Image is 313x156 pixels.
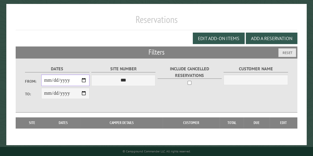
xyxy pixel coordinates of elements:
label: From: [25,78,41,84]
label: Dates [25,65,89,72]
h1: Reservations [16,14,297,30]
th: Total [220,117,244,128]
th: Due [244,117,270,128]
label: Include Cancelled Reservations [158,65,222,79]
label: Customer Name [224,65,288,72]
th: Camper Details [81,117,163,128]
label: To: [25,91,41,97]
button: Reset [278,48,296,57]
th: Edit [270,117,297,128]
label: Site Number [91,65,155,72]
th: Customer [163,117,220,128]
button: Edit Add-on Items [193,33,245,44]
th: Site [19,117,45,128]
button: Add a Reservation [246,33,297,44]
small: © Campground Commander LLC. All rights reserved. [123,149,191,153]
h2: Filters [16,46,297,58]
th: Dates [45,117,81,128]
